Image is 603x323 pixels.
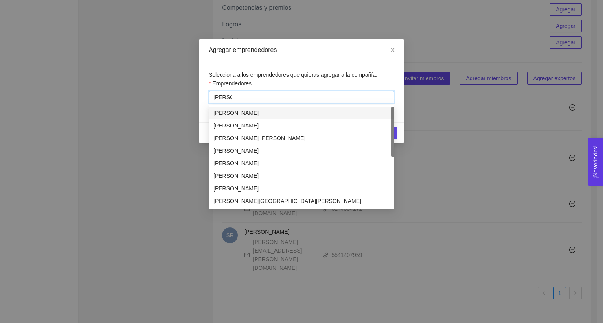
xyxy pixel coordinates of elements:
[209,119,394,132] div: Jessica Elizondo Elizondo
[209,79,252,88] label: Emprendedores
[209,182,394,195] div: Jessica Daniela Iturbide Garcia
[209,132,394,144] div: Jessica Yarhency Cruz Román
[390,47,396,53] span: close
[213,146,390,155] div: [PERSON_NAME]
[213,172,390,180] div: [PERSON_NAME]
[209,72,377,78] span: Selecciona a los emprendedores que quieras agregar a la compañía.
[213,134,390,142] div: [PERSON_NAME] [PERSON_NAME]
[382,39,404,61] button: Close
[213,159,390,168] div: [PERSON_NAME]
[213,197,390,205] div: [PERSON_NAME][GEOGRAPHIC_DATA][PERSON_NAME]
[209,46,394,54] div: Agregar emprendedores
[209,170,394,182] div: Jessica Yvette Perez Segovia
[213,184,390,193] div: [PERSON_NAME]
[213,109,390,117] div: [PERSON_NAME]
[588,138,603,186] button: Open Feedback Widget
[213,92,232,102] input: Emprendedores
[209,107,394,119] div: Jessica Elena Velarde Martinez
[209,195,394,207] div: JESSICA ELIZABETH DE VILLA ZABROKY
[209,157,394,170] div: Jessica Rodriguez Paez
[213,121,390,130] div: [PERSON_NAME]
[209,144,394,157] div: Jessica Alejandra Cervantes Ríos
